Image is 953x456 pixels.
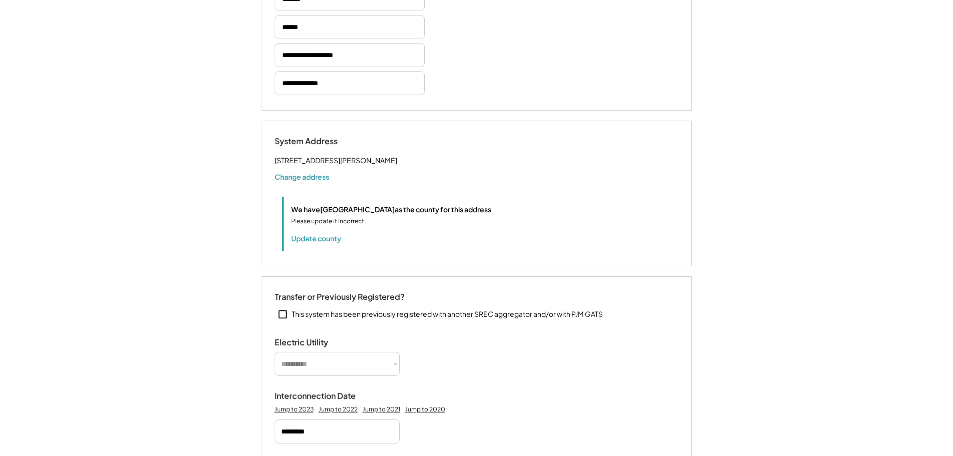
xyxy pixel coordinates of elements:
div: Jump to 2022 [319,405,358,413]
div: [STREET_ADDRESS][PERSON_NAME] [275,154,397,167]
div: We have as the county for this address [291,204,491,215]
div: Electric Utility [275,337,375,348]
u: [GEOGRAPHIC_DATA] [320,205,395,214]
div: Please update if incorrect. [291,217,366,226]
button: Update county [291,233,341,243]
div: Jump to 2021 [363,405,400,413]
div: This system has been previously registered with another SREC aggregator and/or with PJM GATS [292,309,603,319]
button: Change address [275,172,329,182]
div: Jump to 2023 [275,405,314,413]
div: System Address [275,136,375,147]
div: Transfer or Previously Registered? [275,292,405,302]
div: Jump to 2020 [405,405,445,413]
div: Interconnection Date [275,391,375,401]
